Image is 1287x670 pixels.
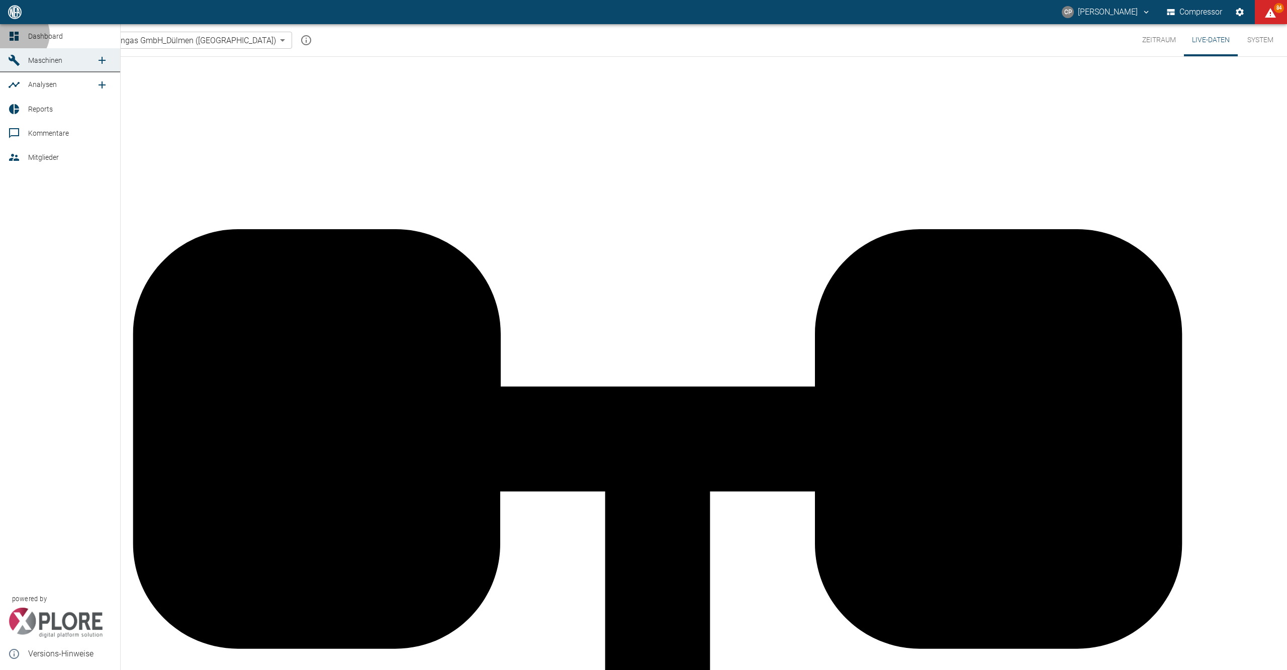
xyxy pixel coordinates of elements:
span: Versions-Hinweise [28,648,112,660]
span: powered by [12,594,47,604]
span: Dashboard [28,32,63,40]
span: Reports [28,105,53,113]
span: Kommentare [28,129,69,137]
span: Analysen [28,80,57,88]
button: Compressor [1165,3,1225,21]
button: Live-Daten [1184,24,1238,56]
button: System [1238,24,1283,56]
img: Xplore Logo [8,608,103,638]
span: Mitglieder [28,153,59,161]
button: mission info [296,30,316,50]
span: Maschinen [28,56,62,64]
div: CP [1062,6,1074,18]
button: christoph.palm@neuman-esser.com [1060,3,1152,21]
img: logo [7,5,23,19]
span: 909000631_Thyssengas GmbH_Dülmen ([GEOGRAPHIC_DATA]) [51,35,276,46]
button: Zeitraum [1134,24,1184,56]
span: 84 [1274,3,1284,13]
button: Einstellungen [1231,3,1249,21]
a: new /analyses/list/0 [92,75,112,95]
a: new /machines [92,50,112,70]
a: 909000631_Thyssengas GmbH_Dülmen ([GEOGRAPHIC_DATA]) [35,34,276,46]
